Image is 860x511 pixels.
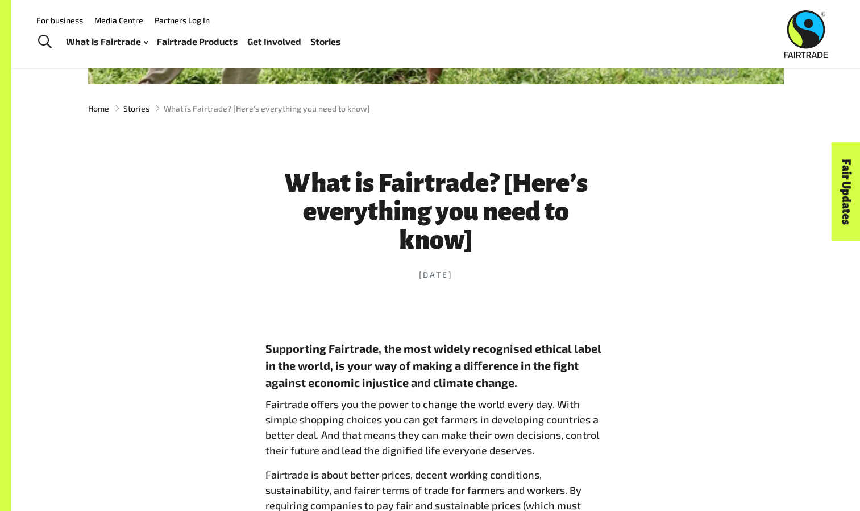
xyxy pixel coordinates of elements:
a: Stories [310,34,341,50]
a: Media Centre [94,15,143,25]
h1: What is Fairtrade? [Here’s everything you need to know] [265,169,606,254]
time: [DATE] [265,269,606,281]
a: What is Fairtrade [66,34,148,50]
img: Fairtrade Australia New Zealand logo [784,10,828,58]
a: Toggle Search [31,28,59,56]
a: Home [88,102,109,114]
a: Partners Log In [155,15,210,25]
a: Get Involved [247,34,301,50]
span: What is Fairtrade? [Here’s everything you need to know] [164,102,370,114]
h5: Supporting Fairtrade, the most widely recognised ethical label in the world, is your way of makin... [265,340,606,391]
a: For business [36,15,83,25]
a: Fairtrade Products [157,34,238,50]
a: Stories [123,102,149,114]
p: Fairtrade offers you the power to change the world every day. With simple shopping choices you ca... [265,397,606,458]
